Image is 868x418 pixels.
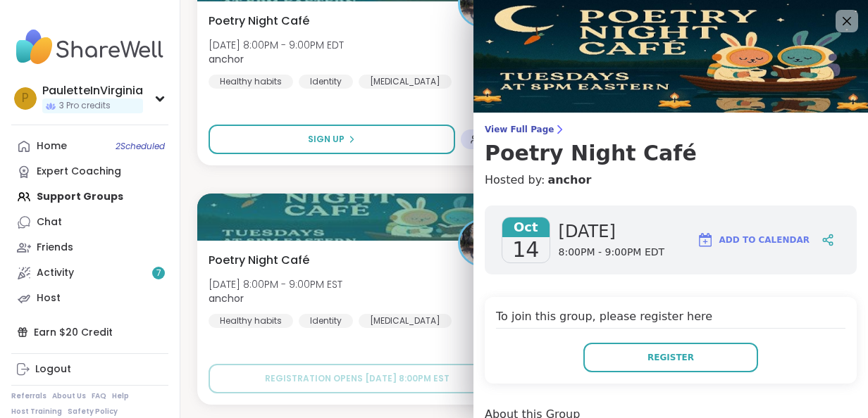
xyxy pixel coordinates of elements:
[583,343,758,372] button: Register
[209,291,244,305] b: anchor
[359,314,452,328] div: [MEDICAL_DATA]
[209,314,293,328] div: Healthy habits
[209,75,293,89] div: Healthy habits
[460,221,504,265] img: anchor
[647,351,694,364] span: Register
[209,252,309,269] span: Poetry Night Café
[209,125,455,154] button: Sign Up
[37,241,73,255] div: Friends
[92,391,106,401] a: FAQ
[359,75,452,89] div: [MEDICAL_DATA]
[547,172,591,189] a: anchor
[11,23,168,72] img: ShareWell Nav Logo
[11,210,168,235] a: Chat
[209,277,342,291] span: [DATE] 8:00PM - 9:00PM EST
[11,159,168,184] a: Expert Coaching
[52,391,86,401] a: About Us
[59,100,111,112] span: 3 Pro credits
[37,266,74,280] div: Activity
[11,260,168,286] a: Activity7
[11,407,62,417] a: Host Training
[156,267,161,279] span: 7
[512,237,539,262] span: 14
[559,220,665,243] span: [DATE]
[485,141,857,166] h3: Poetry Night Café
[42,83,143,99] div: PauletteInVirginia
[485,124,857,166] a: View Full PagePoetry Night Café
[37,165,121,179] div: Expert Coaching
[299,75,353,89] div: Identity
[35,362,71,376] div: Logout
[559,246,665,260] span: 8:00PM - 9:00PM EDT
[37,215,62,229] div: Chat
[209,13,309,30] span: Poetry Night Café
[209,38,344,52] span: [DATE] 8:00PM - 9:00PM EDT
[37,291,61,305] div: Host
[690,223,816,257] button: Add to Calendar
[496,308,845,329] h4: To join this group, please register here
[502,217,550,237] span: Oct
[22,89,29,108] span: P
[265,372,449,384] span: Registration opens [DATE] 8:00PM EST
[116,141,165,152] span: 2 Scheduled
[11,357,168,382] a: Logout
[11,319,168,345] div: Earn $20 Credit
[308,133,345,146] span: Sign Up
[11,286,168,311] a: Host
[299,314,353,328] div: Identity
[697,232,714,248] img: ShareWell Logomark
[485,172,857,189] h4: Hosted by:
[68,407,118,417] a: Safety Policy
[11,391,46,401] a: Referrals
[209,364,506,393] button: Registration opens [DATE] 8:00PM EST
[112,391,129,401] a: Help
[485,124,857,135] span: View Full Page
[719,234,810,246] span: Add to Calendar
[11,134,168,159] a: Home2Scheduled
[37,139,67,153] div: Home
[11,235,168,260] a: Friends
[209,52,244,66] b: anchor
